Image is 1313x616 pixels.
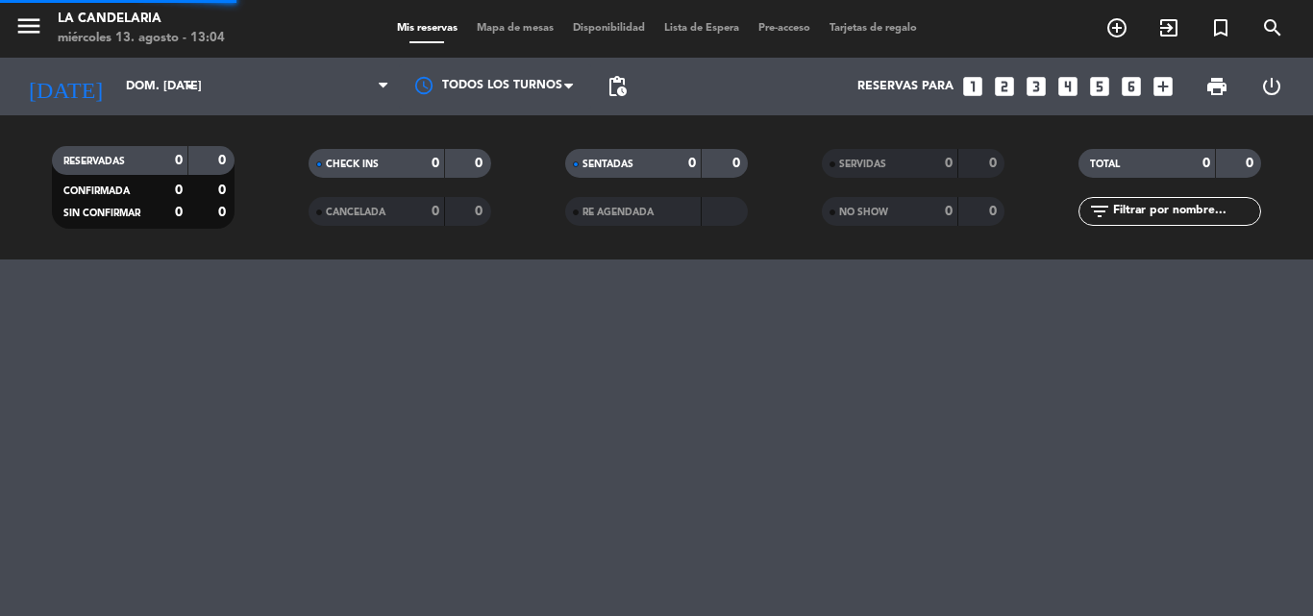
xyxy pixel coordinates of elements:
span: CONFIRMADA [63,186,130,196]
strong: 0 [945,205,953,218]
strong: 0 [218,206,230,219]
i: looks_6 [1119,74,1144,99]
span: RE AGENDADA [582,208,654,217]
span: RESERVADAS [63,157,125,166]
i: [DATE] [14,65,116,108]
i: looks_3 [1024,74,1049,99]
strong: 0 [989,205,1001,218]
span: pending_actions [606,75,629,98]
span: Disponibilidad [563,23,655,34]
span: Tarjetas de regalo [820,23,927,34]
strong: 0 [475,205,486,218]
strong: 0 [1246,157,1257,170]
span: SENTADAS [582,160,633,169]
strong: 0 [475,157,486,170]
i: add_box [1151,74,1176,99]
strong: 0 [688,157,696,170]
span: SERVIDAS [839,160,886,169]
strong: 0 [175,206,183,219]
span: Mis reservas [387,23,467,34]
span: SIN CONFIRMAR [63,209,140,218]
span: print [1205,75,1228,98]
i: add_circle_outline [1105,16,1128,39]
strong: 0 [1202,157,1210,170]
strong: 0 [218,184,230,197]
span: CANCELADA [326,208,385,217]
strong: 0 [989,157,1001,170]
i: filter_list [1088,200,1111,223]
div: miércoles 13. agosto - 13:04 [58,29,225,48]
i: exit_to_app [1157,16,1180,39]
div: LA CANDELARIA [58,10,225,29]
i: power_settings_new [1260,75,1283,98]
span: Reservas para [857,80,954,93]
span: NO SHOW [839,208,888,217]
i: menu [14,12,43,40]
div: LOG OUT [1244,58,1299,115]
span: CHECK INS [326,160,379,169]
span: Pre-acceso [749,23,820,34]
strong: 0 [218,154,230,167]
strong: 0 [432,157,439,170]
i: looks_two [992,74,1017,99]
strong: 0 [945,157,953,170]
strong: 0 [175,184,183,197]
i: search [1261,16,1284,39]
span: Mapa de mesas [467,23,563,34]
strong: 0 [175,154,183,167]
i: arrow_drop_down [179,75,202,98]
i: looks_4 [1055,74,1080,99]
i: looks_one [960,74,985,99]
span: TOTAL [1090,160,1120,169]
input: Filtrar por nombre... [1111,201,1260,222]
span: Lista de Espera [655,23,749,34]
strong: 0 [432,205,439,218]
button: menu [14,12,43,47]
i: turned_in_not [1209,16,1232,39]
i: looks_5 [1087,74,1112,99]
strong: 0 [732,157,744,170]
